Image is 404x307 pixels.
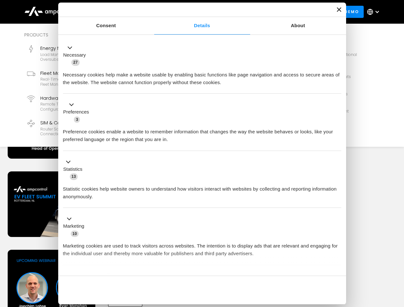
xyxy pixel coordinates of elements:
div: Energy Management [40,45,124,52]
label: Preferences [63,108,89,116]
button: Statistics (13) [63,158,86,180]
a: Details [154,17,250,35]
div: Remote troubleshooting, charger logs, configurations, diagnostic files [40,102,124,112]
label: Marketing [63,223,84,230]
span: 3 [74,116,80,123]
button: Unclassified (2) [63,272,115,280]
div: Statistic cookies help website owners to understand how visitors interact with websites by collec... [63,180,341,201]
div: Real-time GPS, SoC, efficiency monitoring, fleet management [40,77,124,87]
a: SIM & ConnectivityRouter Solutions, SIM Cards, Secure Data Connection [24,117,127,139]
button: Preferences (3) [63,101,93,123]
a: Hardware DiagnosticsRemote troubleshooting, charger logs, configurations, diagnostic files [24,92,127,114]
div: Hardware Diagnostics [40,95,124,102]
div: Marketing cookies are used to track visitors across websites. The intention is to display ads tha... [63,237,341,257]
div: SIM & Connectivity [40,119,124,126]
button: Marketing (10) [63,215,88,238]
a: Fleet ManagementReal-time GPS, SoC, efficiency monitoring, fleet management [24,67,127,90]
a: Energy ManagementLoad management, cost optimization, oversubscription [24,42,127,65]
div: Router Solutions, SIM Cards, Secure Data Connection [40,127,124,137]
div: Necessary cookies help make a website usable by enabling basic functions like page navigation and... [63,66,341,86]
span: 27 [71,59,80,66]
button: Okay [249,281,341,299]
div: Preference cookies enable a website to remember information that changes the way the website beha... [63,123,341,143]
a: Consent [58,17,154,35]
button: Close banner [337,7,341,12]
span: 2 [106,273,112,279]
div: Fleet Management [40,70,124,77]
span: 13 [70,173,78,180]
label: Statistics [63,166,83,173]
div: Products [24,31,232,38]
span: 10 [71,231,79,237]
label: Necessary [63,51,86,59]
button: Necessary (27) [63,44,90,66]
a: About [250,17,346,35]
div: Load management, cost optimization, oversubscription [40,52,124,62]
